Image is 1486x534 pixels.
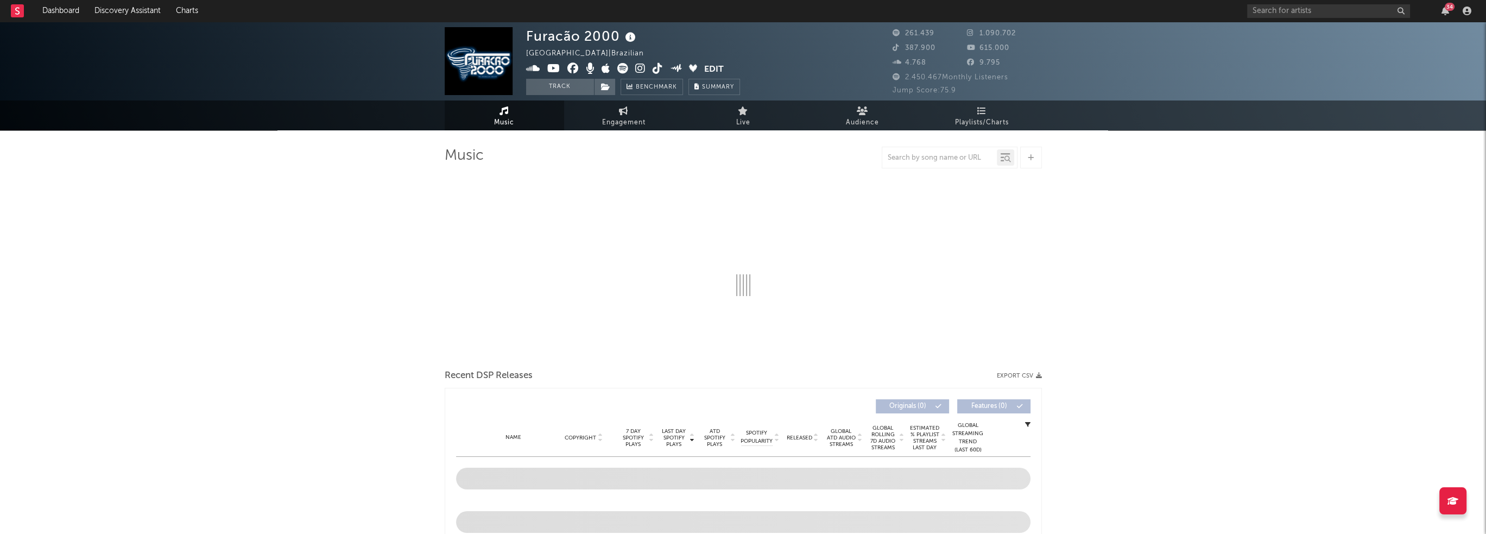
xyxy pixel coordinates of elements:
[684,100,803,130] a: Live
[893,87,956,94] span: Jump Score: 75.9
[882,154,997,162] input: Search by song name or URL
[893,59,926,66] span: 4.768
[964,403,1014,410] span: Features ( 0 )
[893,74,1008,81] span: 2.450.467 Monthly Listeners
[445,100,564,130] a: Music
[922,100,1042,130] a: Playlists/Charts
[957,399,1030,413] button: Features(0)
[660,428,688,448] span: Last Day Spotify Plays
[704,63,724,77] button: Edit
[787,435,812,441] span: Released
[967,30,1016,37] span: 1.090.702
[967,59,1000,66] span: 9.795
[700,428,729,448] span: ATD Spotify Plays
[1247,4,1410,18] input: Search for artists
[494,116,514,129] span: Music
[967,45,1009,52] span: 615.000
[478,434,549,442] div: Name
[602,116,646,129] span: Engagement
[736,116,750,129] span: Live
[702,84,734,90] span: Summary
[1445,3,1455,11] div: 34
[565,435,596,441] span: Copyright
[564,100,684,130] a: Engagement
[741,429,773,445] span: Spotify Popularity
[1441,7,1449,15] button: 34
[688,79,740,95] button: Summary
[526,79,594,95] button: Track
[893,30,934,37] span: 261.439
[952,422,984,454] div: Global Streaming Trend (Last 60D)
[803,100,922,130] a: Audience
[526,27,638,45] div: Furacão 2000
[621,79,683,95] a: Benchmark
[636,81,677,94] span: Benchmark
[876,399,949,413] button: Originals(0)
[619,428,648,448] span: 7 Day Spotify Plays
[893,45,935,52] span: 387.900
[846,116,879,129] span: Audience
[997,373,1042,379] button: Export CSV
[883,403,933,410] span: Originals ( 0 )
[868,425,898,451] span: Global Rolling 7D Audio Streams
[955,116,1009,129] span: Playlists/Charts
[910,425,940,451] span: Estimated % Playlist Streams Last Day
[526,47,656,60] div: [GEOGRAPHIC_DATA] | Brazilian
[826,428,856,448] span: Global ATD Audio Streams
[445,369,533,382] span: Recent DSP Releases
